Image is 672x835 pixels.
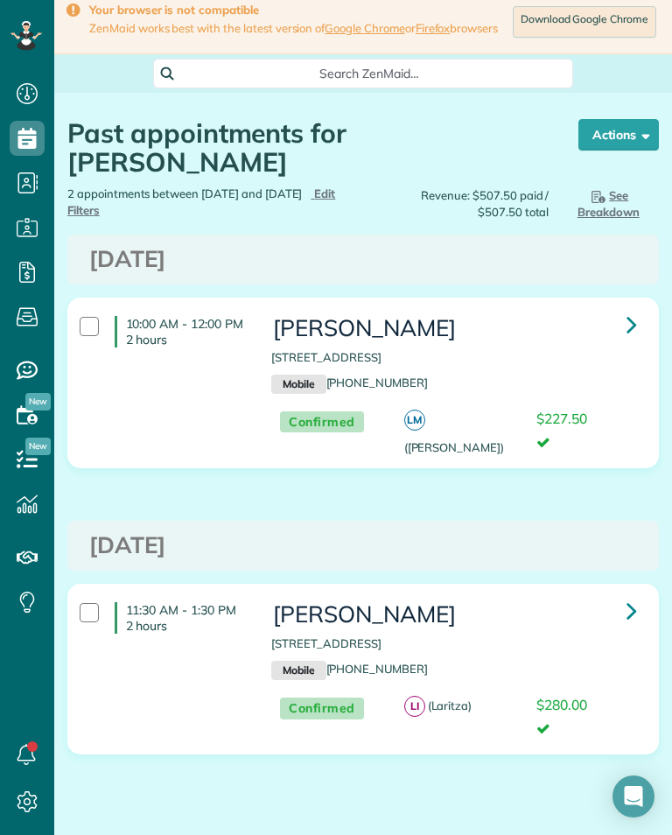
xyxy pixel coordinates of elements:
[577,188,640,219] span: See Breakdown
[115,316,259,347] h4: 10:00 AM - 12:00 PM
[271,375,428,389] a: Mobile[PHONE_NUMBER]
[54,186,363,219] div: 2 appointments between [DATE] and [DATE]
[325,21,405,35] a: Google Chrome
[280,411,364,433] span: Confirmed
[416,21,451,35] a: Firefox
[25,438,51,455] span: New
[376,187,549,221] span: Revenue: $507.50 paid / $507.50 total
[513,6,656,38] a: Download Google Chrome
[89,3,498,18] strong: Your browser is not compatible
[271,662,428,676] a: Mobile[PHONE_NUMBER]
[126,618,259,634] p: 2 hours
[25,393,51,410] span: New
[428,698,472,712] span: (Laritza)
[612,775,654,817] div: Open Intercom Messenger
[271,316,642,341] h3: [PERSON_NAME]
[271,661,325,680] small: Mobile
[404,410,425,431] span: LM
[89,21,498,36] span: ZenMaid works best with the latest version of or browsers
[271,602,642,628] h3: [PERSON_NAME]
[89,247,637,272] h3: [DATE]
[115,602,259,634] h4: 11:30 AM - 1:30 PM
[89,533,637,558] h3: [DATE]
[404,696,425,717] span: LI
[271,635,642,652] p: [STREET_ADDRESS]
[536,410,587,427] span: $227.50
[271,375,325,394] small: Mobile
[557,186,659,221] button: See Breakdown
[271,349,642,366] p: [STREET_ADDRESS]
[126,332,259,347] p: 2 hours
[280,698,364,719] span: Confirmed
[67,119,545,177] h1: Past appointments for [PERSON_NAME]
[536,696,587,713] span: $280.00
[404,440,504,454] span: ([PERSON_NAME])
[578,119,659,151] button: Actions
